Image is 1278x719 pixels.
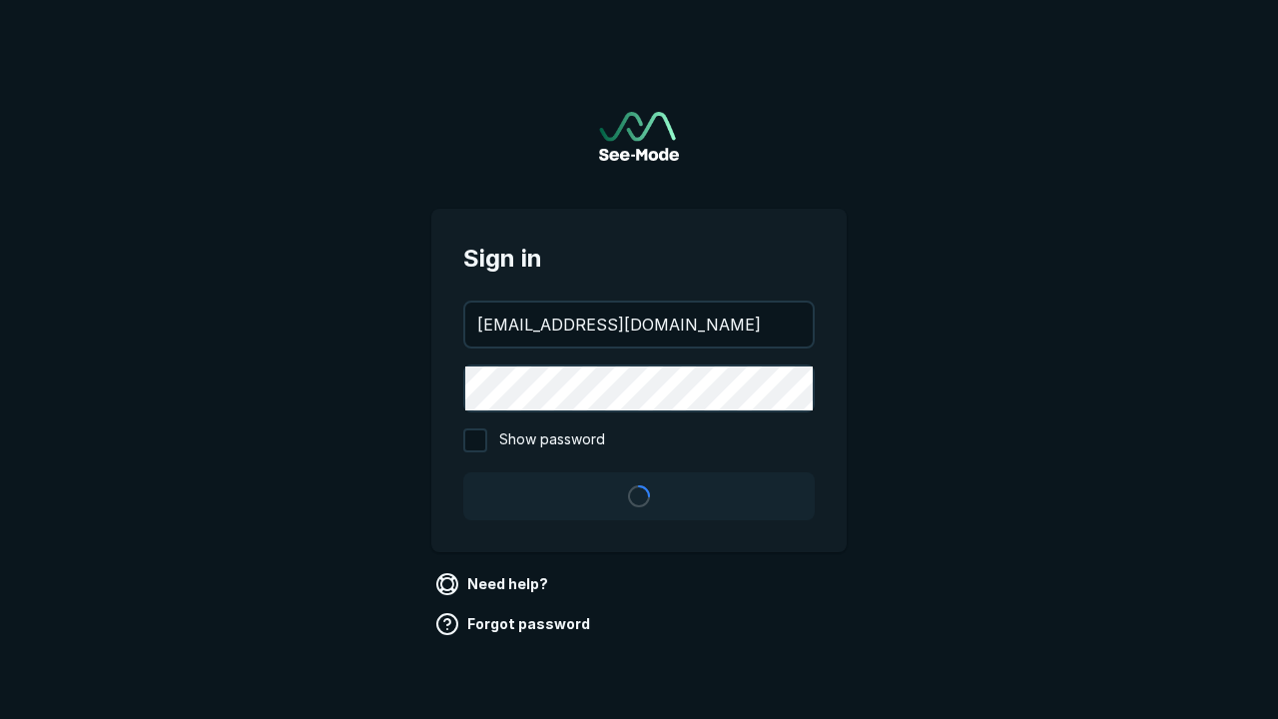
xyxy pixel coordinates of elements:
a: Forgot password [431,608,598,640]
input: your@email.com [465,303,813,347]
span: Sign in [463,241,815,277]
a: Need help? [431,568,556,600]
span: Show password [499,428,605,452]
a: Go to sign in [599,112,679,161]
img: See-Mode Logo [599,112,679,161]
